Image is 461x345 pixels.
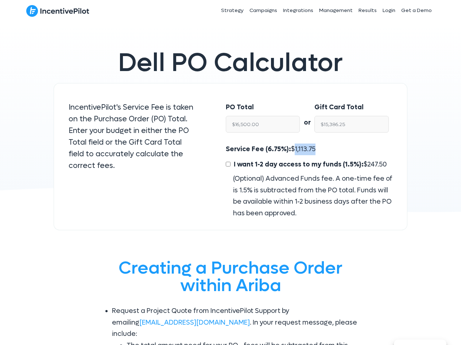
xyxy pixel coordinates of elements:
[234,160,364,169] span: I want 1-2 day access to my funds (1.5%):
[139,318,250,327] a: [EMAIL_ADDRESS][DOMAIN_NAME]
[380,1,398,20] a: Login
[232,160,387,169] span: $
[226,102,254,113] label: PO Total
[69,102,197,172] p: IncentivePilot's Service Fee is taken on the Purchase Order (PO) Total. Enter your budget in eith...
[356,1,380,20] a: Results
[295,145,315,153] span: 1,113.75
[226,162,230,166] input: I want 1-2 day access to my funds (1.5%):$247.50
[119,256,342,297] span: Creating a Purchase Order within Ariba
[168,1,435,20] nav: Header Menu
[316,1,356,20] a: Management
[247,1,280,20] a: Campaigns
[280,1,316,20] a: Integrations
[226,145,291,153] span: Service Fee (6.75%):
[314,102,364,113] label: Gift Card Total
[300,102,314,129] div: or
[218,1,247,20] a: Strategy
[398,1,435,20] a: Get a Demo
[226,144,392,219] div: $
[118,46,343,79] span: Dell PO Calculator
[367,160,387,169] span: 247.50
[226,173,392,219] div: (Optional) Advanced Funds fee. A one-time fee of is 1.5% is subtracted from the PO total. Funds w...
[26,5,89,17] img: IncentivePilot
